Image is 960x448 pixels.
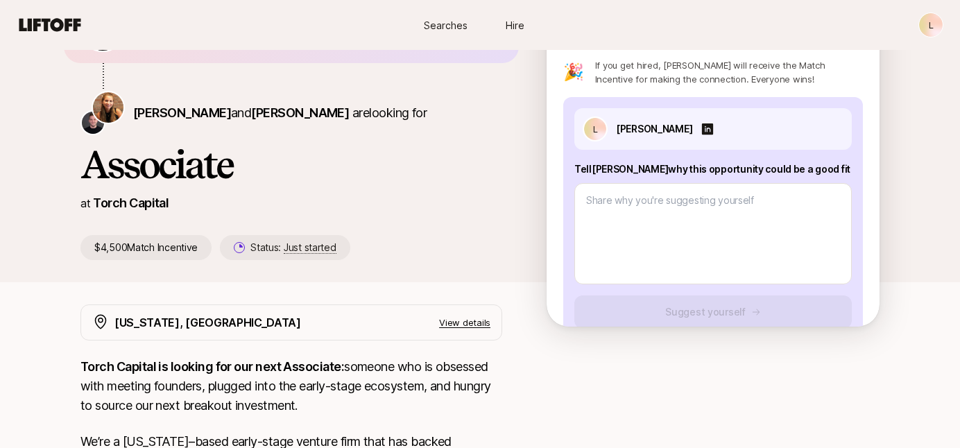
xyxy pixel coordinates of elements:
[231,105,349,120] span: and
[593,121,598,137] p: L
[80,144,502,185] h1: Associate
[563,64,584,80] p: 🎉
[929,17,934,33] p: L
[80,235,212,260] p: $4,500 Match Incentive
[80,357,502,415] p: someone who is obsessed with meeting founders, plugged into the early-stage ecosystem, and hungry...
[82,112,104,134] img: Christopher Harper
[93,196,169,210] a: Torch Capital
[133,105,231,120] span: [PERSON_NAME]
[595,58,863,86] p: If you get hired, [PERSON_NAME] will receive the Match Incentive for making the connection. Every...
[506,18,524,33] span: Hire
[480,12,549,38] a: Hire
[616,121,692,137] p: [PERSON_NAME]
[918,12,943,37] button: L
[284,241,336,254] span: Just started
[250,239,336,256] p: Status:
[93,92,123,123] img: Katie Reiner
[80,194,90,212] p: at
[133,103,427,123] p: are looking for
[439,316,490,329] p: View details
[80,359,344,374] strong: Torch Capital is looking for our next Associate:
[424,18,468,33] span: Searches
[114,313,301,331] p: [US_STATE], [GEOGRAPHIC_DATA]
[574,161,852,178] p: Tell [PERSON_NAME] why this opportunity could be a good fit
[411,12,480,38] a: Searches
[251,105,349,120] span: [PERSON_NAME]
